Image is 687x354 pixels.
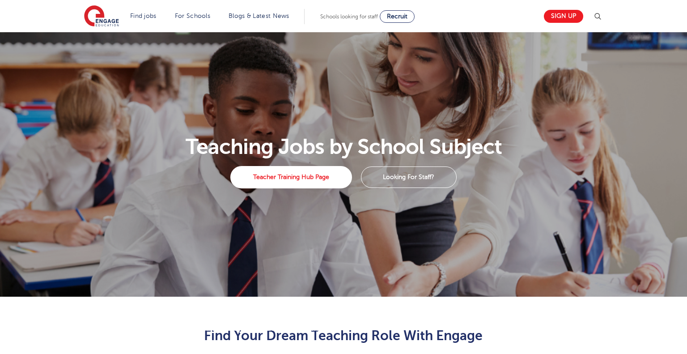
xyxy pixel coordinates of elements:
[361,166,457,188] a: Looking For Staff?
[229,13,289,19] a: Blogs & Latest News
[380,10,415,23] a: Recruit
[79,136,608,158] h1: Teaching Jobs by School Subject
[84,5,119,28] img: Engage Education
[320,13,378,20] span: Schools looking for staff
[130,13,157,19] a: Find jobs
[230,166,352,188] a: Teacher Training Hub Page
[175,13,210,19] a: For Schools
[544,10,583,23] a: Sign up
[387,13,407,20] span: Recruit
